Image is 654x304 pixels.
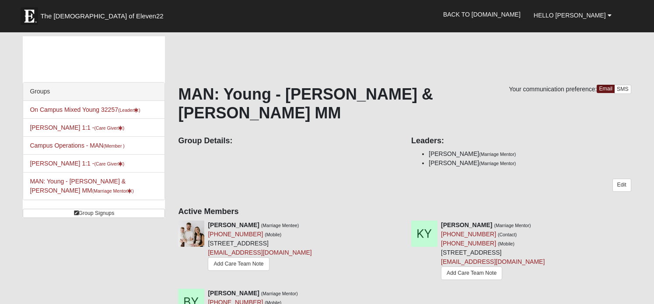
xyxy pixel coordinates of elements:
[441,231,496,238] a: [PHONE_NUMBER]
[429,149,631,159] li: [PERSON_NAME]
[40,12,163,21] span: The [DEMOGRAPHIC_DATA] of Eleven22
[208,249,311,256] a: [EMAIL_ADDRESS][DOMAIN_NAME]
[429,159,631,168] li: [PERSON_NAME]
[441,221,545,282] div: [STREET_ADDRESS]
[498,241,514,246] small: (Mobile)
[30,142,124,149] a: Campus Operations - MAN(Member )
[94,125,124,131] small: (Care Giver )
[208,221,259,228] strong: [PERSON_NAME]
[265,232,281,237] small: (Mobile)
[441,258,545,265] a: [EMAIL_ADDRESS][DOMAIN_NAME]
[411,136,631,146] h4: Leaders:
[527,4,618,26] a: Hello [PERSON_NAME]
[94,161,124,166] small: (Care Giver )
[534,12,606,19] span: Hello [PERSON_NAME]
[21,7,38,25] img: Eleven22 logo
[178,136,398,146] h4: Group Details:
[612,179,631,191] a: Edit
[208,221,311,273] div: [STREET_ADDRESS]
[479,161,516,166] small: (Marriage Mentor)
[437,3,527,25] a: Back to [DOMAIN_NAME]
[23,209,165,218] a: Group Signups
[16,3,191,25] a: The [DEMOGRAPHIC_DATA] of Eleven22
[30,178,133,194] a: MAN: Young - [PERSON_NAME] & [PERSON_NAME] MM(Marriage Mentor)
[441,221,492,228] strong: [PERSON_NAME]
[178,207,631,217] h4: Active Members
[498,232,517,237] small: (Contact)
[103,143,124,149] small: (Member )
[614,85,631,94] a: SMS
[178,85,631,122] h1: MAN: Young - [PERSON_NAME] & [PERSON_NAME] MM
[208,257,269,271] a: Add Care Team Note
[118,107,140,113] small: (Leader )
[23,83,164,101] div: Groups
[261,223,299,228] small: (Marriage Mentee)
[30,106,140,113] a: On Campus Mixed Young 32257(Leader)
[30,160,124,167] a: [PERSON_NAME] 1:1 -(Care Giver)
[509,86,597,93] span: Your communication preference:
[208,231,263,238] a: [PHONE_NUMBER]
[441,266,502,280] a: Add Care Team Note
[597,85,615,93] a: Email
[30,124,124,131] a: [PERSON_NAME] 1:1 -(Care Giver)
[441,240,496,247] a: [PHONE_NUMBER]
[92,188,134,193] small: (Marriage Mentor )
[494,223,531,228] small: (Marriage Mentor)
[479,152,516,157] small: (Marriage Mentor)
